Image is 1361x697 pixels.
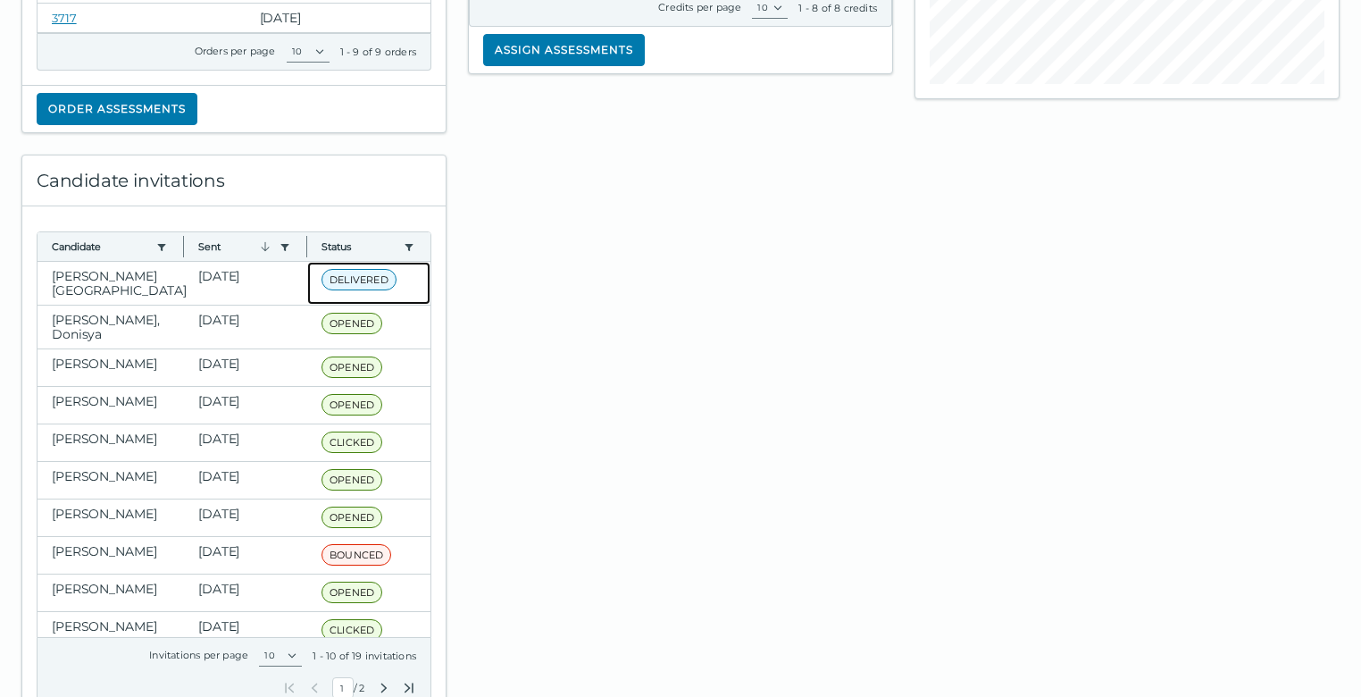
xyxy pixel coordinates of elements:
clr-dg-cell: [DATE] [246,4,431,32]
span: OPENED [321,582,382,603]
span: Total Pages [357,681,366,695]
clr-dg-cell: [DATE] [184,262,307,305]
span: OPENED [321,394,382,416]
span: OPENED [321,357,382,378]
button: Order assessments [37,93,197,125]
span: CLICKED [321,619,382,641]
button: Column resize handle [178,227,189,265]
clr-dg-cell: [DATE] [184,387,307,424]
span: OPENED [321,313,382,334]
clr-dg-cell: [PERSON_NAME][GEOGRAPHIC_DATA] [38,262,184,305]
clr-dg-cell: [PERSON_NAME] [38,424,184,461]
clr-dg-cell: [DATE] [184,349,307,386]
div: 1 - 8 of 8 credits [798,1,877,15]
span: DELIVERED [321,269,397,290]
button: Assign assessments [483,34,645,66]
clr-dg-cell: [DATE] [184,500,307,536]
button: First Page [282,681,296,695]
label: Invitations per page [149,649,248,661]
button: Sent [198,239,272,254]
span: OPENED [321,507,382,528]
clr-dg-cell: [DATE] [184,306,307,348]
clr-dg-cell: [DATE] [184,575,307,611]
div: 1 - 9 of 9 orders [340,45,416,59]
button: Status [321,239,397,254]
button: Previous Page [307,681,321,695]
clr-dg-cell: [PERSON_NAME] [38,575,184,611]
label: Credits per page [658,1,741,13]
a: 3717 [52,11,77,25]
clr-dg-cell: [PERSON_NAME] [38,500,184,536]
clr-dg-cell: [DATE] [184,612,307,649]
clr-dg-cell: [DATE] [184,424,307,461]
clr-dg-cell: [DATE] [184,462,307,499]
div: Candidate invitations [22,155,446,206]
button: Next Page [377,681,391,695]
clr-dg-cell: [PERSON_NAME] [38,349,184,386]
button: Last Page [402,681,416,695]
clr-dg-cell: [PERSON_NAME], Donisya [38,306,184,348]
span: CLICKED [321,432,382,453]
button: Candidate [52,239,149,254]
clr-dg-cell: [DATE] [184,537,307,574]
clr-dg-cell: [PERSON_NAME] [38,462,184,499]
label: Orders per page [195,45,276,57]
span: BOUNCED [321,544,391,566]
clr-dg-cell: [PERSON_NAME] [38,387,184,424]
span: OPENED [321,469,382,491]
clr-dg-cell: [PERSON_NAME] [38,537,184,574]
div: 1 - 10 of 19 invitations [313,649,416,663]
button: Column resize handle [301,227,313,265]
clr-dg-cell: [PERSON_NAME] [38,612,184,649]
